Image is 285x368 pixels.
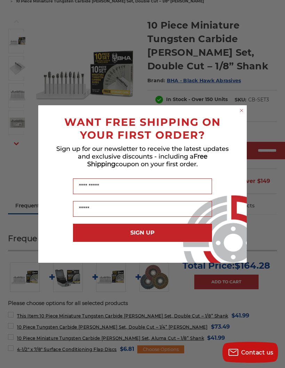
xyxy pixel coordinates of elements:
[64,116,221,141] span: WANT FREE SHIPPING ON YOUR FIRST ORDER?
[73,201,212,217] input: Email
[87,153,207,168] span: Free Shipping
[241,349,274,356] span: Contact us
[222,342,278,363] button: Contact us
[238,107,245,114] button: Close dialog
[56,145,229,168] span: Sign up for our newsletter to receive the latest updates and exclusive discounts - including a co...
[73,224,212,242] button: SIGN UP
